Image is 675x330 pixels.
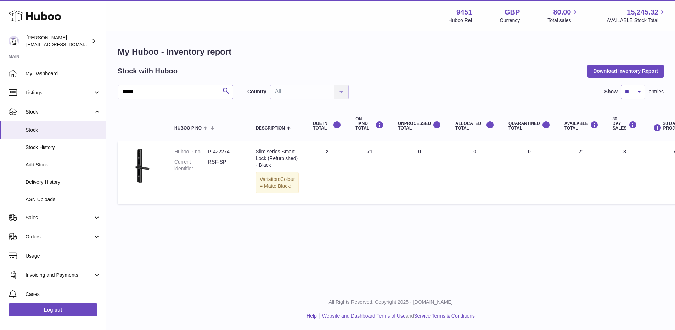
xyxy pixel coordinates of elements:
[256,126,285,131] span: Description
[528,149,531,154] span: 0
[256,172,299,193] div: Variation:
[26,179,101,186] span: Delivery History
[26,144,101,151] span: Stock History
[26,214,93,221] span: Sales
[306,141,348,204] td: 2
[607,17,666,24] span: AVAILABLE Stock Total
[26,272,93,279] span: Invoicing and Payments
[448,141,501,204] td: 0
[26,127,101,133] span: Stock
[118,66,178,76] h2: Stock with Huboo
[587,65,664,77] button: Download Inventory Report
[9,36,19,46] img: internalAdmin-9451@internal.huboo.com
[208,148,242,155] dd: P-422274
[118,46,664,57] h1: My Huboo - Inventory report
[26,109,93,115] span: Stock
[649,88,664,95] span: entries
[174,148,208,155] dt: Huboo P no
[26,233,93,240] span: Orders
[260,176,295,189] span: Colour = Matte Black;
[208,159,242,172] dd: RSF-SP
[355,117,384,131] div: ON HAND Total
[26,196,101,203] span: ASN Uploads
[348,141,391,204] td: 71
[26,253,101,259] span: Usage
[26,161,101,168] span: Add Stock
[26,42,104,47] span: [EMAIL_ADDRESS][DOMAIN_NAME]
[564,121,598,131] div: AVAILABLE Total
[26,70,101,77] span: My Dashboard
[26,291,101,298] span: Cases
[607,7,666,24] a: 15,245.32 AVAILABLE Stock Total
[174,159,208,172] dt: Current identifier
[174,126,202,131] span: Huboo P no
[398,121,441,131] div: UNPROCESSED Total
[606,141,644,204] td: 3
[557,141,606,204] td: 71
[547,17,579,24] span: Total sales
[456,7,472,17] strong: 9451
[508,121,550,131] div: QUARANTINED Total
[414,313,475,319] a: Service Terms & Conditions
[26,34,90,48] div: [PERSON_NAME]
[547,7,579,24] a: 80.00 Total sales
[604,88,618,95] label: Show
[9,303,97,316] a: Log out
[247,88,266,95] label: Country
[613,117,637,131] div: 30 DAY SALES
[26,89,93,96] span: Listings
[306,313,317,319] a: Help
[313,121,341,131] div: DUE IN TOTAL
[449,17,472,24] div: Huboo Ref
[256,148,299,169] div: Slim series Smart Lock (Refurbished) - Black
[112,299,669,306] p: All Rights Reserved. Copyright 2025 - [DOMAIN_NAME]
[320,313,475,319] li: and
[391,141,448,204] td: 0
[322,313,406,319] a: Website and Dashboard Terms of Use
[125,148,160,184] img: product image
[553,7,571,17] span: 80.00
[500,17,520,24] div: Currency
[455,121,494,131] div: ALLOCATED Total
[627,7,658,17] span: 15,245.32
[505,7,520,17] strong: GBP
